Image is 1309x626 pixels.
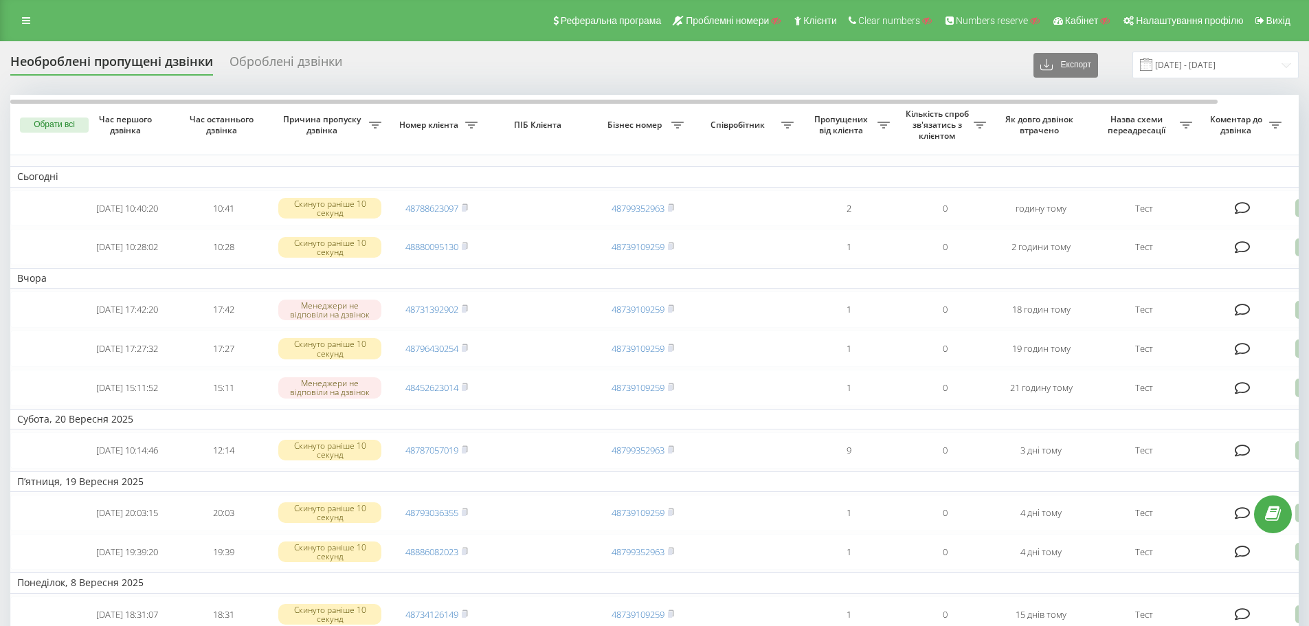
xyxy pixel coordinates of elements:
[79,331,175,367] td: [DATE] 17:27:32
[1266,15,1290,26] span: Вихід
[175,370,271,406] td: 15:11
[405,381,458,394] a: 48452623014
[10,54,213,76] div: Необроблені пропущені дзвінки
[1089,229,1199,265] td: Тест
[1089,370,1199,406] td: Тест
[278,541,381,562] div: Скинуто раніше 10 секунд
[686,15,769,26] span: Проблемні номери
[897,229,993,265] td: 0
[175,495,271,531] td: 20:03
[1004,114,1078,135] span: Як довго дзвінок втрачено
[612,608,664,621] a: 48739109259
[1206,114,1269,135] span: Коментар до дзвінка
[20,118,89,133] button: Обрати всі
[801,534,897,570] td: 1
[405,303,458,315] a: 48731392902
[278,300,381,320] div: Менеджери не відповіли на дзвінок
[278,338,381,359] div: Скинуто раніше 10 секунд
[801,331,897,367] td: 1
[897,331,993,367] td: 0
[993,432,1089,469] td: 3 дні тому
[405,202,458,214] a: 48788623097
[1089,495,1199,531] td: Тест
[405,506,458,519] a: 48793036355
[993,291,1089,328] td: 18 годин тому
[79,229,175,265] td: [DATE] 10:28:02
[612,342,664,355] a: 48739109259
[807,114,877,135] span: Пропущених від клієнта
[801,190,897,227] td: 2
[801,432,897,469] td: 9
[612,381,664,394] a: 48739109259
[697,120,781,131] span: Співробітник
[79,370,175,406] td: [DATE] 15:11:52
[1033,53,1098,78] button: Експорт
[90,114,164,135] span: Час першого дзвінка
[993,370,1089,406] td: 21 годину тому
[405,241,458,253] a: 48880095130
[175,331,271,367] td: 17:27
[186,114,260,135] span: Час останнього дзвінка
[993,190,1089,227] td: годину тому
[612,241,664,253] a: 48739109259
[612,303,664,315] a: 48739109259
[278,114,369,135] span: Причина пропуску дзвінка
[801,370,897,406] td: 1
[858,15,920,26] span: Clear numbers
[278,440,381,460] div: Скинуто раніше 10 секунд
[897,370,993,406] td: 0
[612,506,664,519] a: 48739109259
[601,120,671,131] span: Бізнес номер
[1089,190,1199,227] td: Тест
[956,15,1028,26] span: Numbers reserve
[612,202,664,214] a: 48799352963
[1089,331,1199,367] td: Тест
[1065,15,1099,26] span: Кабінет
[897,534,993,570] td: 0
[405,444,458,456] a: 48787057019
[897,291,993,328] td: 0
[175,534,271,570] td: 19:39
[405,546,458,558] a: 48886082023
[79,432,175,469] td: [DATE] 10:14:46
[79,190,175,227] td: [DATE] 10:40:20
[612,546,664,558] a: 48799352963
[993,534,1089,570] td: 4 дні тому
[904,109,974,141] span: Кількість спроб зв'язатись з клієнтом
[278,502,381,523] div: Скинуто раніше 10 секунд
[175,432,271,469] td: 12:14
[175,229,271,265] td: 10:28
[278,377,381,398] div: Менеджери не відповіли на дзвінок
[496,120,583,131] span: ПІБ Клієнта
[79,534,175,570] td: [DATE] 19:39:20
[801,229,897,265] td: 1
[897,190,993,227] td: 0
[801,291,897,328] td: 1
[278,237,381,258] div: Скинуто раніше 10 секунд
[1089,432,1199,469] td: Тест
[561,15,662,26] span: Реферальна програма
[278,604,381,625] div: Скинуто раніше 10 секунд
[278,198,381,219] div: Скинуто раніше 10 секунд
[405,342,458,355] a: 48796430254
[1136,15,1243,26] span: Налаштування профілю
[897,495,993,531] td: 0
[79,291,175,328] td: [DATE] 17:42:20
[1089,534,1199,570] td: Тест
[803,15,837,26] span: Клієнти
[993,229,1089,265] td: 2 години тому
[897,432,993,469] td: 0
[993,495,1089,531] td: 4 дні тому
[1089,291,1199,328] td: Тест
[1096,114,1180,135] span: Назва схеми переадресації
[612,444,664,456] a: 48799352963
[175,291,271,328] td: 17:42
[79,495,175,531] td: [DATE] 20:03:15
[395,120,465,131] span: Номер клієнта
[175,190,271,227] td: 10:41
[405,608,458,621] a: 48734126149
[230,54,342,76] div: Оброблені дзвінки
[993,331,1089,367] td: 19 годин тому
[801,495,897,531] td: 1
